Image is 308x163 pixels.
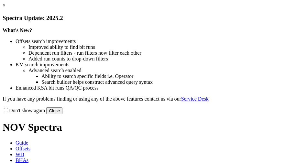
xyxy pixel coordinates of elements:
p: If you have any problems finding or using any of the above features contact us via our [3,96,305,102]
h3: Spectra Update: 2025.2 [3,15,305,22]
span: Guide [16,140,28,146]
input: Don't show again [4,108,8,112]
li: Added run counts to drop-down filters [28,56,305,62]
li: Ability to search specific fields i.e. Operator [41,73,305,79]
li: KM search improvements [16,62,305,68]
li: Improved ability to find bit runs [28,44,305,50]
li: Dependent run filters - run filters now filter each other [28,50,305,56]
h1: NOV Spectra [3,121,305,133]
li: Advanced search enabled [28,68,305,73]
button: Close [46,107,62,114]
a: × [3,3,5,8]
li: Search builder helps construct advanced query syntax [41,79,305,85]
span: BHAs [16,158,28,163]
span: Offsets [16,146,30,151]
a: Service Desk [181,96,209,102]
strong: What's New? [3,27,32,33]
span: WD [16,152,24,157]
label: Don't show again [3,108,45,113]
li: Offsets search improvements [16,38,305,44]
li: Enhanced KSA bit runs QA/QC process [16,85,305,91]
